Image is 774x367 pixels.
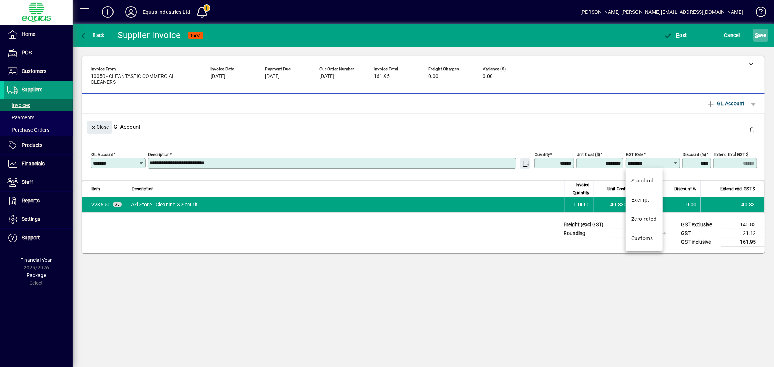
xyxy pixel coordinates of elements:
[118,29,181,41] div: Supplier Invoice
[744,126,761,132] app-page-header-button: Delete
[577,152,600,157] mat-label: Unit Cost ($)
[580,6,743,18] div: [PERSON_NAME] [PERSON_NAME][EMAIL_ADDRESS][DOMAIN_NAME]
[631,196,650,204] div: Exempt
[722,29,742,42] button: Cancel
[7,127,49,133] span: Purchase Orders
[677,238,721,247] td: GST inclusive
[115,202,120,206] span: GL
[4,210,73,228] a: Settings
[78,29,106,42] button: Back
[611,229,654,238] td: 0.00
[22,198,40,203] span: Reports
[626,229,662,248] mat-option: Customs
[720,185,755,193] span: Extend excl GST $
[127,197,565,212] td: Akl Store - Cleaning & Securit
[663,197,700,212] td: 0.00
[4,155,73,173] a: Financials
[22,179,33,185] span: Staff
[560,220,611,229] td: Freight (excl GST)
[631,177,654,185] div: Standard
[594,197,634,212] td: 140.8300
[22,235,40,240] span: Support
[4,99,73,111] a: Invoices
[683,152,706,157] mat-label: Discount (%)
[21,257,52,263] span: Financial Year
[707,98,745,109] span: GL Account
[91,152,113,157] mat-label: GL Account
[22,50,32,55] span: POS
[22,142,42,148] span: Products
[535,152,550,157] mat-label: Quantity
[611,220,654,229] td: 0.00
[91,185,100,193] span: Item
[664,32,687,38] span: ost
[87,121,112,134] button: Close
[119,5,143,18] button: Profile
[91,201,111,208] span: Akl Store - Cleaning & Securit
[7,115,34,120] span: Payments
[560,229,611,238] td: Rounding
[714,152,748,157] mat-label: Extend excl GST $
[674,185,696,193] span: Discount %
[82,114,765,140] div: Gl Account
[22,31,35,37] span: Home
[724,29,740,41] span: Cancel
[631,235,653,242] div: Customs
[565,197,594,212] td: 1.0000
[143,6,191,18] div: Equus Industries Ltd
[22,87,42,92] span: Suppliers
[7,102,30,108] span: Invoices
[721,229,765,238] td: 21.12
[569,181,589,197] span: Invoice Quantity
[631,215,656,223] div: Zero-rated
[73,29,112,42] app-page-header-button: Back
[4,44,73,62] a: POS
[721,238,765,247] td: 161.95
[753,29,768,42] button: Save
[703,97,748,110] button: GL Account
[428,74,438,79] span: 0.00
[374,74,390,79] span: 161.95
[22,161,45,166] span: Financials
[4,111,73,124] a: Payments
[22,216,40,222] span: Settings
[607,185,629,193] span: Unit Cost $
[319,74,334,79] span: [DATE]
[4,25,73,44] a: Home
[265,74,280,79] span: [DATE]
[4,173,73,191] a: Staff
[677,220,721,229] td: GST exclusive
[22,68,46,74] span: Customers
[191,33,200,38] span: NEW
[4,229,73,247] a: Support
[4,192,73,210] a: Reports
[626,152,643,157] mat-label: GST rate
[700,197,764,212] td: 140.83
[677,229,721,238] td: GST
[132,185,154,193] span: Description
[148,152,169,157] mat-label: Description
[483,74,493,79] span: 0.00
[721,220,765,229] td: 140.83
[744,121,761,138] button: Delete
[755,29,766,41] span: ave
[80,32,105,38] span: Back
[626,171,662,190] mat-option: Standard
[755,32,758,38] span: S
[626,210,662,229] mat-option: Zero-rated
[662,29,689,42] button: Post
[210,74,225,79] span: [DATE]
[86,124,114,130] app-page-header-button: Close
[4,136,73,154] a: Products
[626,190,662,210] mat-option: Exempt
[90,121,109,133] span: Close
[91,74,200,85] span: 10050 - CLEANTASTIC COMMERCIAL CLEANERS
[4,62,73,81] a: Customers
[750,1,765,25] a: Knowledge Base
[96,5,119,18] button: Add
[26,272,46,278] span: Package
[676,32,680,38] span: P
[4,124,73,136] a: Purchase Orders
